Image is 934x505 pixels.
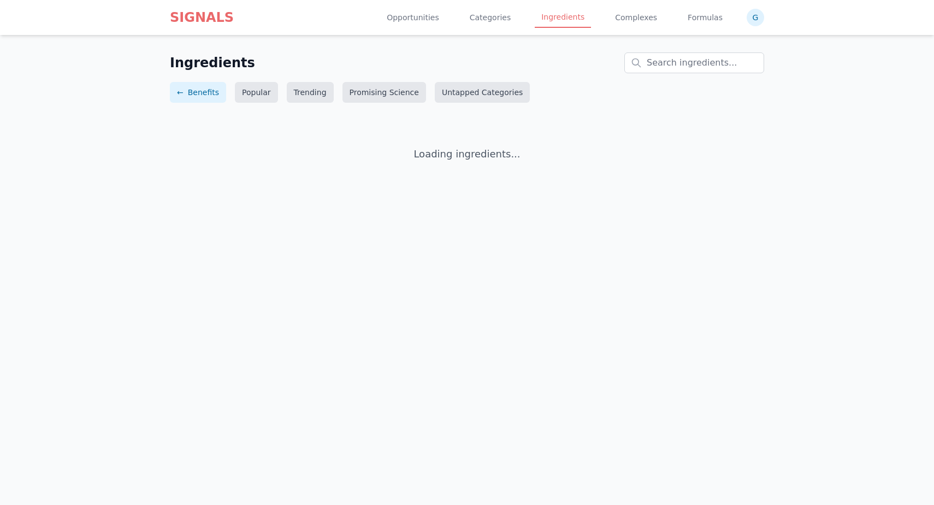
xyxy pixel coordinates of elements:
[170,9,234,26] a: SIGNALS
[463,8,517,27] a: Categories
[608,8,664,27] a: Complexes
[188,87,219,98] span: Benefits
[435,82,530,103] button: Untapped Categories
[170,146,764,162] p: Loading ingredients...
[342,82,426,103] button: Promising Science
[170,54,255,72] h1: Ingredients
[235,82,278,103] button: Popular
[624,52,764,73] input: Search ingredients...
[681,8,729,27] a: Formulas
[170,82,226,103] button: ←Benefits
[535,7,591,28] a: Ingredients
[753,12,759,23] span: G
[177,87,184,98] span: ←
[287,82,334,103] button: Trending
[380,8,446,27] a: Opportunities
[747,9,764,26] button: G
